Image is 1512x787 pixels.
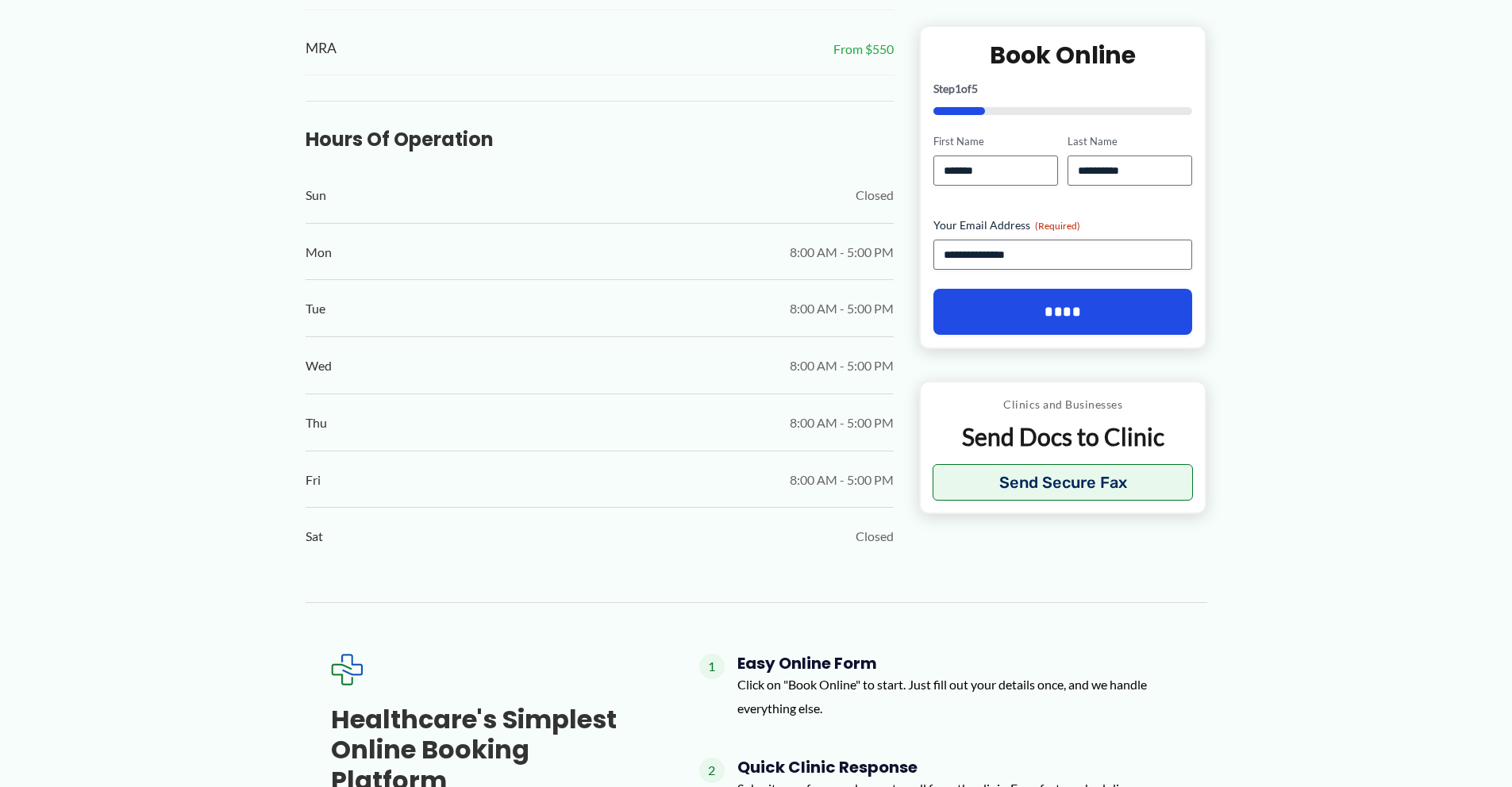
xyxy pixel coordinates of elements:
h4: Quick Clinic Response [737,758,1182,777]
h4: Easy Online Form [737,654,1182,673]
label: First Name [933,134,1058,149]
span: 1 [955,82,961,95]
span: Mon [306,240,332,264]
span: Closed [856,524,894,548]
p: Send Docs to Clinic [933,421,1194,452]
h3: Hours of Operation [306,127,894,152]
span: From $550 [833,37,894,61]
span: Closed [856,183,894,207]
label: Your Email Address [933,217,1193,233]
span: Sun [306,183,326,207]
span: 8:00 AM - 5:00 PM [790,297,894,321]
span: Tue [306,297,325,321]
span: 8:00 AM - 5:00 PM [790,240,894,264]
span: MRA [306,36,337,62]
span: 2 [699,758,725,783]
span: Fri [306,468,321,492]
span: Wed [306,354,332,378]
img: Expected Healthcare Logo [331,654,363,685]
p: Step of [933,83,1193,94]
button: Send Secure Fax [933,464,1194,501]
span: 5 [971,82,978,95]
span: 1 [699,654,725,679]
span: (Required) [1035,220,1080,232]
span: 8:00 AM - 5:00 PM [790,354,894,378]
h2: Book Online [933,40,1193,71]
label: Last Name [1068,134,1192,149]
span: Sat [306,524,323,548]
span: Thu [306,411,327,435]
p: Clinics and Businesses [933,394,1194,415]
p: Click on "Book Online" to start. Just fill out your details once, and we handle everything else. [737,673,1182,720]
span: 8:00 AM - 5:00 PM [790,411,894,435]
span: 8:00 AM - 5:00 PM [790,468,894,492]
